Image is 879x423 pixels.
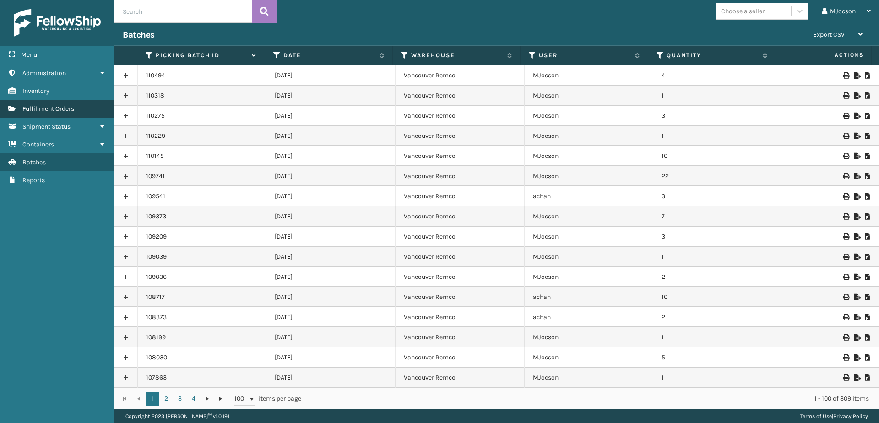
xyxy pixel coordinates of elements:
[865,354,870,361] i: Print Picklist
[138,146,267,166] td: 110145
[800,409,868,423] div: |
[525,186,654,206] td: achan
[138,86,267,106] td: 110318
[396,206,525,227] td: Vancouver Remco
[266,368,396,388] td: [DATE]
[266,65,396,86] td: [DATE]
[865,133,870,139] i: Print Picklist
[138,166,267,186] td: 109741
[865,374,870,381] i: Print Picklist
[653,186,782,206] td: 3
[843,133,848,139] i: Print Picklist Labels
[843,193,848,200] i: Print Picklist Labels
[667,51,758,60] label: Quantity
[138,106,267,126] td: 110275
[266,146,396,166] td: [DATE]
[138,327,267,347] td: 108199
[14,9,101,37] img: logo
[266,327,396,347] td: [DATE]
[854,294,859,300] i: Export to .xls
[201,392,214,406] a: Go to the next page
[854,193,859,200] i: Export to .xls
[854,92,859,99] i: Export to .xls
[525,368,654,388] td: MJocson
[396,347,525,368] td: Vancouver Remco
[843,173,848,179] i: Print Picklist Labels
[159,392,173,406] a: 2
[22,123,71,130] span: Shipment Status
[525,146,654,166] td: MJocson
[854,113,859,119] i: Export to .xls
[653,327,782,347] td: 1
[22,69,66,77] span: Administration
[21,51,37,59] span: Menu
[525,247,654,267] td: MJocson
[653,65,782,86] td: 4
[865,233,870,240] i: Print Picklist
[843,294,848,300] i: Print Picklist Labels
[234,392,301,406] span: items per page
[173,392,187,406] a: 3
[865,213,870,220] i: Print Picklist
[525,287,654,307] td: achan
[138,126,267,146] td: 110229
[843,72,848,79] i: Print Picklist Labels
[22,141,54,148] span: Containers
[525,126,654,146] td: MJocson
[396,247,525,267] td: Vancouver Remco
[525,86,654,106] td: MJocson
[865,314,870,320] i: Print Picklist
[865,72,870,79] i: Print Picklist
[266,86,396,106] td: [DATE]
[653,368,782,388] td: 1
[653,86,782,106] td: 1
[843,254,848,260] i: Print Picklist Labels
[396,307,525,327] td: Vancouver Remco
[854,153,859,159] i: Export to .xls
[854,334,859,341] i: Export to .xls
[123,29,155,40] h3: Batches
[138,368,267,388] td: 107863
[266,247,396,267] td: [DATE]
[865,193,870,200] i: Print Picklist
[525,307,654,327] td: achan
[234,394,248,403] span: 100
[525,65,654,86] td: MJocson
[865,113,870,119] i: Print Picklist
[525,166,654,186] td: MJocson
[653,347,782,368] td: 5
[396,227,525,247] td: Vancouver Remco
[653,106,782,126] td: 3
[843,274,848,280] i: Print Picklist Labels
[843,233,848,240] i: Print Picklist Labels
[653,307,782,327] td: 2
[396,267,525,287] td: Vancouver Remco
[854,173,859,179] i: Export to .xls
[653,126,782,146] td: 1
[653,267,782,287] td: 2
[843,153,848,159] i: Print Picklist Labels
[653,247,782,267] td: 1
[539,51,630,60] label: User
[843,314,848,320] i: Print Picklist Labels
[283,51,375,60] label: Date
[800,413,832,419] a: Terms of Use
[156,51,247,60] label: Picking batch ID
[266,227,396,247] td: [DATE]
[138,186,267,206] td: 109541
[146,392,159,406] a: 1
[854,314,859,320] i: Export to .xls
[721,6,765,16] div: Choose a seller
[843,113,848,119] i: Print Picklist Labels
[396,106,525,126] td: Vancouver Remco
[266,347,396,368] td: [DATE]
[396,368,525,388] td: Vancouver Remco
[865,274,870,280] i: Print Picklist
[653,287,782,307] td: 10
[854,233,859,240] i: Export to .xls
[653,227,782,247] td: 3
[653,166,782,186] td: 22
[854,213,859,220] i: Export to .xls
[266,267,396,287] td: [DATE]
[865,173,870,179] i: Print Picklist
